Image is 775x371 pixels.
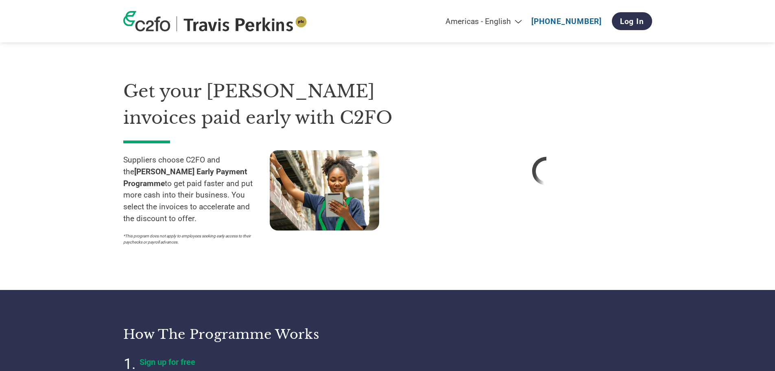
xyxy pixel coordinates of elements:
img: supply chain worker [270,150,379,231]
p: *This program does not apply to employees seeking early access to their paychecks or payroll adva... [123,233,262,245]
a: Log In [612,12,652,30]
h1: Get your [PERSON_NAME] invoices paid early with C2FO [123,78,416,131]
h3: How the programme works [123,326,378,342]
img: c2fo logo [123,11,170,31]
p: Suppliers choose C2FO and the to get paid faster and put more cash into their business. You selec... [123,154,270,225]
h4: Sign up for free [140,357,343,367]
strong: [PERSON_NAME] Early Payment Programme [123,167,247,188]
img: Travis Perkins [183,16,307,31]
a: [PHONE_NUMBER] [531,17,602,26]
